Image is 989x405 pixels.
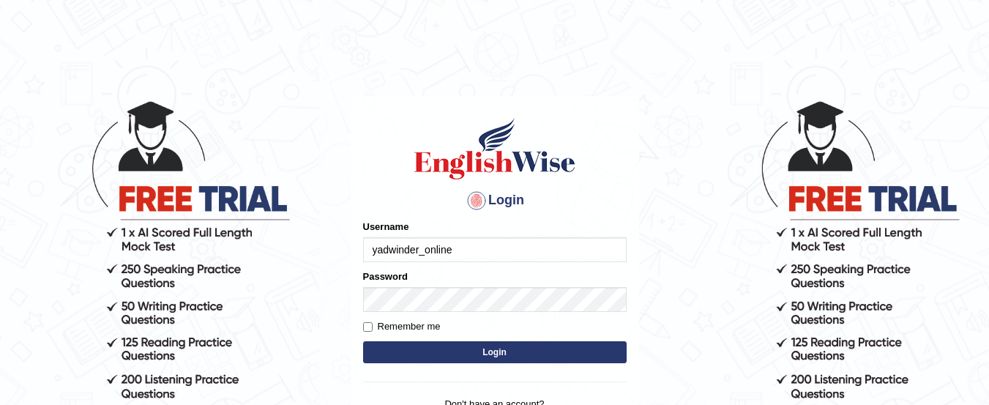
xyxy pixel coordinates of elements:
[363,341,627,363] button: Login
[363,220,409,234] label: Username
[411,116,578,182] img: Logo of English Wise sign in for intelligent practice with AI
[363,322,373,332] input: Remember me
[363,270,408,283] label: Password
[363,319,441,334] label: Remember me
[363,189,627,212] h4: Login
